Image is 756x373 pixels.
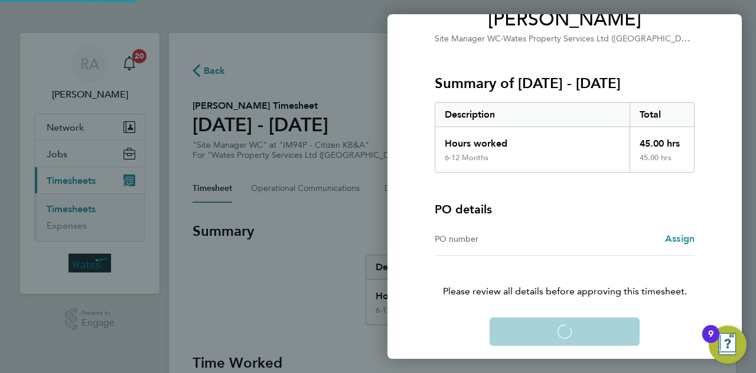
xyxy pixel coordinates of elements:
[435,102,695,173] div: Summary of 20 - 26 Sep 2025
[709,326,747,364] button: Open Resource Center, 9 new notifications
[435,127,630,153] div: Hours worked
[665,233,695,244] span: Assign
[445,153,488,163] div: 6-12 Months
[435,201,492,218] h4: PO details
[665,232,695,246] a: Assign
[435,74,695,93] h3: Summary of [DATE] - [DATE]
[435,8,695,31] span: [PERSON_NAME]
[501,34,503,44] span: ·
[630,153,695,172] div: 45.00 hrs
[421,256,709,299] p: Please review all details before approving this timesheet.
[435,103,630,127] div: Description
[503,33,700,44] span: Wates Property Services Ltd ([GEOGRAPHIC_DATA])
[435,232,565,246] div: PO number
[435,34,501,44] span: Site Manager WC
[630,127,695,153] div: 45.00 hrs
[630,103,695,127] div: Total
[708,334,713,349] div: 9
